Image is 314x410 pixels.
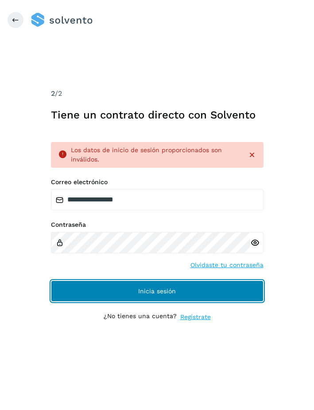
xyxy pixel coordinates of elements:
a: Olvidaste tu contraseña [190,260,264,270]
h1: Tiene un contrato directo con Solvento [51,109,264,122]
p: ¿No tienes una cuenta? [104,312,177,322]
button: Inicia sesión [51,280,264,302]
div: /2 [51,88,264,99]
label: Contraseña [51,221,264,229]
span: 2 [51,89,55,98]
a: Regístrate [180,312,211,322]
span: Inicia sesión [138,288,176,294]
label: Correo electrónico [51,178,264,186]
div: Los datos de inicio de sesión proporcionados son inválidos. [71,146,240,164]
